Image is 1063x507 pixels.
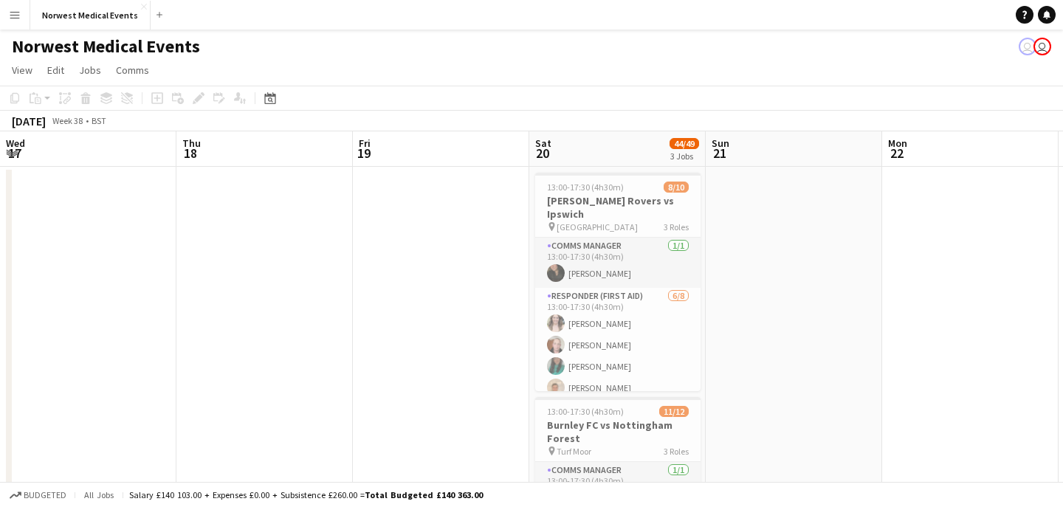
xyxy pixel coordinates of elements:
[535,173,701,391] app-job-card: 13:00-17:30 (4h30m)8/10[PERSON_NAME] Rovers vs Ipswich [GEOGRAPHIC_DATA]3 RolesComms Manager1/113...
[664,446,689,457] span: 3 Roles
[73,61,107,80] a: Jobs
[659,406,689,417] span: 11/12
[24,490,66,500] span: Budgeted
[41,61,70,80] a: Edit
[116,63,149,77] span: Comms
[6,137,25,150] span: Wed
[12,63,32,77] span: View
[12,35,200,58] h1: Norwest Medical Events
[12,114,46,128] div: [DATE]
[888,137,907,150] span: Mon
[557,221,638,232] span: [GEOGRAPHIC_DATA]
[6,61,38,80] a: View
[30,1,151,30] button: Norwest Medical Events
[535,137,551,150] span: Sat
[7,487,69,503] button: Budgeted
[670,138,699,149] span: 44/49
[535,418,701,445] h3: Burnley FC vs Nottingham Forest
[357,145,371,162] span: 19
[4,145,25,162] span: 17
[664,182,689,193] span: 8/10
[129,489,483,500] div: Salary £140 103.00 + Expenses £0.00 + Subsistence £260.00 =
[709,145,729,162] span: 21
[92,115,106,126] div: BST
[535,238,701,288] app-card-role: Comms Manager1/113:00-17:30 (4h30m)[PERSON_NAME]
[365,489,483,500] span: Total Budgeted £140 363.00
[182,137,201,150] span: Thu
[712,137,729,150] span: Sun
[670,151,698,162] div: 3 Jobs
[535,288,701,488] app-card-role: Responder (First Aid)6/813:00-17:30 (4h30m)[PERSON_NAME][PERSON_NAME][PERSON_NAME][PERSON_NAME]
[79,63,101,77] span: Jobs
[547,406,624,417] span: 13:00-17:30 (4h30m)
[533,145,551,162] span: 20
[664,221,689,232] span: 3 Roles
[180,145,201,162] span: 18
[1033,38,1051,55] app-user-avatar: Rory Murphy
[1019,38,1036,55] app-user-avatar: Rory Murphy
[535,194,701,221] h3: [PERSON_NAME] Rovers vs Ipswich
[47,63,64,77] span: Edit
[49,115,86,126] span: Week 38
[81,489,117,500] span: All jobs
[110,61,155,80] a: Comms
[359,137,371,150] span: Fri
[557,446,591,457] span: Turf Moor
[547,182,624,193] span: 13:00-17:30 (4h30m)
[886,145,907,162] span: 22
